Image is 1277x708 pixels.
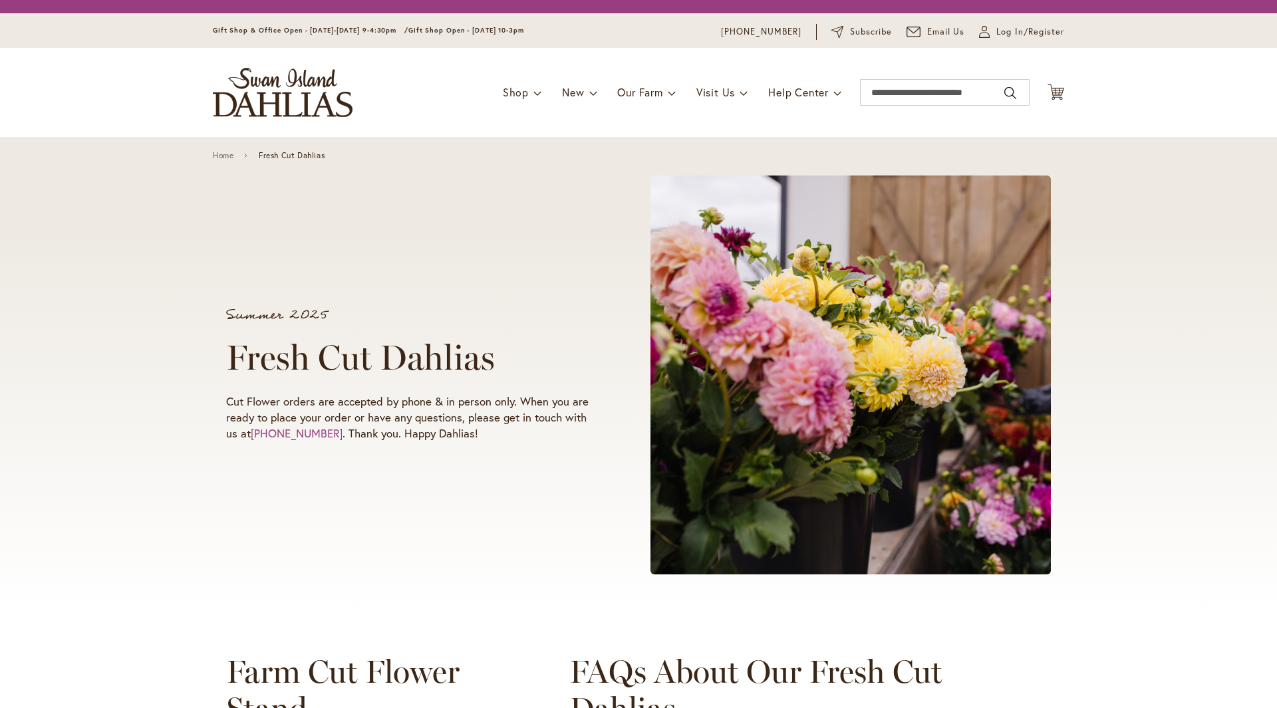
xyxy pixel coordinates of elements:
span: New [562,85,584,99]
a: Subscribe [831,25,892,39]
span: Fresh Cut Dahlias [259,151,325,160]
span: Log In/Register [996,25,1064,39]
a: store logo [213,68,353,117]
span: Our Farm [617,85,662,99]
p: Cut Flower orders are accepted by phone & in person only. When you are ready to place your order ... [226,394,600,441]
button: Search [1004,82,1016,104]
a: Log In/Register [979,25,1064,39]
span: Subscribe [850,25,892,39]
a: [PHONE_NUMBER] [721,25,801,39]
span: Email Us [927,25,965,39]
span: Visit Us [696,85,735,99]
span: Help Center [768,85,829,99]
h1: Fresh Cut Dahlias [226,338,600,378]
a: Email Us [907,25,965,39]
span: Gift Shop & Office Open - [DATE]-[DATE] 9-4:30pm / [213,26,408,35]
a: Home [213,151,233,160]
p: Summer 2025 [226,308,600,322]
span: Gift Shop Open - [DATE] 10-3pm [408,26,524,35]
span: Shop [503,85,529,99]
a: [PHONE_NUMBER] [251,425,343,441]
